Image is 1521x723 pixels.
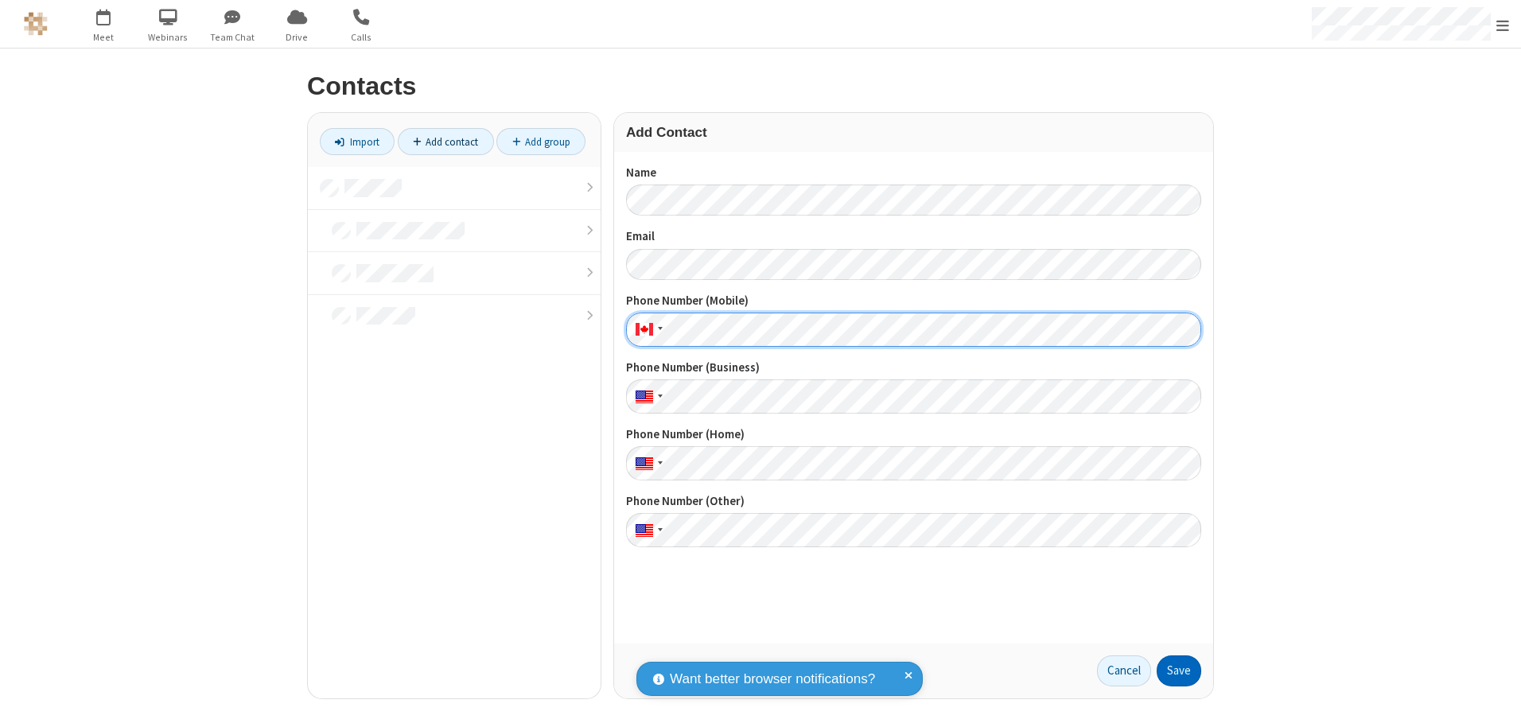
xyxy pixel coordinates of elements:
label: Phone Number (Other) [626,492,1201,511]
label: Phone Number (Mobile) [626,292,1201,310]
span: Webinars [138,30,198,45]
span: Meet [74,30,134,45]
span: Want better browser notifications? [670,669,875,690]
label: Phone Number (Business) [626,359,1201,377]
h2: Contacts [307,72,1214,100]
div: Canada: + 1 [626,313,667,347]
button: Save [1157,655,1201,687]
span: Team Chat [203,30,263,45]
h3: Add Contact [626,125,1201,140]
a: Add group [496,128,585,155]
span: Calls [332,30,391,45]
a: Cancel [1097,655,1151,687]
div: United States: + 1 [626,513,667,547]
a: Add contact [398,128,494,155]
label: Email [626,227,1201,246]
label: Phone Number (Home) [626,426,1201,444]
a: Import [320,128,395,155]
div: United States: + 1 [626,379,667,414]
img: QA Selenium DO NOT DELETE OR CHANGE [24,12,48,36]
label: Name [626,164,1201,182]
div: United States: + 1 [626,446,667,480]
span: Drive [267,30,327,45]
